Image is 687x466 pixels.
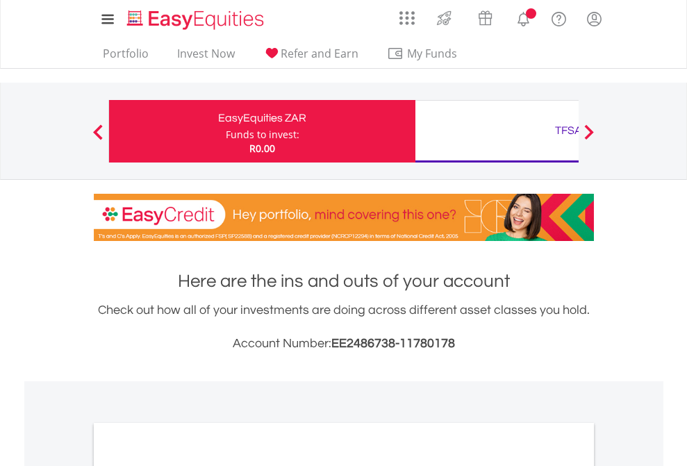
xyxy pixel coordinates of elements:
a: Invest Now [172,47,240,68]
img: EasyCredit Promotion Banner [94,194,594,241]
a: Portfolio [97,47,154,68]
span: EE2486738-11780178 [331,337,455,350]
span: R0.00 [249,142,275,155]
a: FAQ's and Support [541,3,577,31]
span: Refer and Earn [281,46,358,61]
img: vouchers-v2.svg [474,7,497,29]
button: Previous [84,131,112,145]
img: EasyEquities_Logo.png [124,8,270,31]
span: My Funds [387,44,478,63]
img: grid-menu-icon.svg [399,10,415,26]
div: EasyEquities ZAR [117,108,407,128]
img: thrive-v2.svg [433,7,456,29]
a: Notifications [506,3,541,31]
a: Refer and Earn [258,47,364,68]
a: Vouchers [465,3,506,29]
a: Home page [122,3,270,31]
h1: Here are the ins and outs of your account [94,269,594,294]
div: Funds to invest: [226,128,299,142]
button: Next [575,131,603,145]
div: Check out how all of your investments are doing across different asset classes you hold. [94,301,594,353]
a: AppsGrid [390,3,424,26]
a: My Profile [577,3,612,34]
h3: Account Number: [94,334,594,353]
